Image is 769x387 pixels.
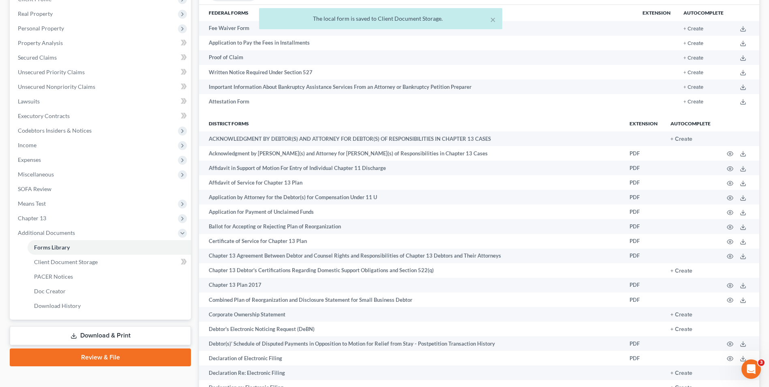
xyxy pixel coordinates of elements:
td: Declaration of Electronic Filing [199,351,623,365]
button: + Create [683,70,703,75]
button: + Create [683,56,703,61]
button: + Create [683,85,703,90]
span: Chapter 13 [18,215,46,221]
span: Lawsuits [18,98,40,105]
td: Application to Pay the Fees in Installments [199,36,636,50]
td: Affidavit of Service for Chapter 13 Plan [199,175,623,190]
td: Chapter 13 Agreement Between Debtor and Counsel Rights and Responsibilities of Chapter 13 Debtors... [199,249,623,263]
button: + Create [670,327,692,332]
td: PDF [623,204,664,219]
button: + Create [670,312,692,318]
td: PDF [623,249,664,263]
a: Download History [28,299,191,313]
span: Secured Claims [18,54,57,61]
a: Unsecured Priority Claims [11,65,191,80]
iframe: Intercom live chat [741,359,761,379]
a: Forms Library [28,240,191,255]
td: ACKNOWLEDGMENT BY DEBTOR(S) AND ATTORNEY FOR DEBTOR(S) OF RESPONSIBILITIES IN CHAPTER 13 CASES [199,131,623,146]
td: Chapter 13 Plan 2017 [199,278,623,292]
td: Debtor(s)’ Schedule of Disputed Payments in Opposition to Motion for Relief from Stay - Postpetit... [199,336,623,351]
button: + Create [670,136,692,142]
div: The local form is saved to Client Document Storage. [266,15,496,23]
button: × [490,15,496,24]
a: Review & File [10,348,191,366]
span: Means Test [18,200,46,207]
span: 3 [758,359,765,366]
td: PDF [623,351,664,365]
td: Declaration Re: Electronic Filing [199,365,623,380]
button: + Create [670,370,692,376]
td: Affidavit in Support of Motion For Entry of Individual Chapter 11 Discharge [199,161,623,175]
td: PDF [623,146,664,161]
td: Chapter 13 Debtor's Certifications Regarding Domestic Support Obligations and Section 522(q) [199,263,623,278]
a: Unsecured Nonpriority Claims [11,80,191,94]
td: Important Information About Bankruptcy Assistance Services From an Attorney or Bankruptcy Petitio... [199,80,636,94]
td: Debtor's Electronic Noticing Request (DeBN) [199,322,623,336]
td: PDF [623,336,664,351]
a: Client Document Storage [28,255,191,269]
span: PACER Notices [34,273,73,280]
a: Download & Print [10,326,191,345]
span: Additional Documents [18,229,75,236]
td: Application by Attorney for the Debtor(s) for Compensation Under 11 U [199,190,623,204]
a: Executory Contracts [11,109,191,123]
span: Doc Creator [34,288,66,295]
span: Client Document Storage [34,258,98,265]
a: Property Analysis [11,36,191,50]
th: Autocomplete [664,115,717,131]
td: Proof of Claim [199,50,636,65]
td: PDF [623,234,664,249]
a: PACER Notices [28,269,191,284]
td: PDF [623,161,664,175]
td: Written Notice Required Under Section 527 [199,65,636,80]
span: Unsecured Priority Claims [18,69,85,75]
th: Federal Forms [199,5,636,21]
td: PDF [623,190,664,204]
span: Expenses [18,156,41,163]
td: PDF [623,219,664,234]
th: Extension [636,5,677,21]
span: Codebtors Insiders & Notices [18,127,92,134]
a: SOFA Review [11,182,191,196]
td: Corporate Ownership Statement [199,307,623,322]
td: Attestation Form [199,94,636,109]
a: Lawsuits [11,94,191,109]
td: Combined Plan of Reorganization and Disclosure Statement for Small Business Debtor [199,292,623,307]
td: PDF [623,292,664,307]
button: + Create [683,99,703,105]
th: District forms [199,115,623,131]
span: SOFA Review [18,185,51,192]
span: Executory Contracts [18,112,70,119]
span: Income [18,142,36,148]
td: Acknowledgment by [PERSON_NAME](s) and Attorney for [PERSON_NAME](s) of Responsibilities in Chapt... [199,146,623,161]
a: Secured Claims [11,50,191,65]
td: PDF [623,175,664,190]
td: Ballot for Accepting or Rejecting Plan of Reorganization [199,219,623,234]
td: Certificate of Service for Chapter 13 Plan [199,234,623,249]
td: Application for Payment of Unclaimed Funds [199,204,623,219]
span: Download History [34,302,81,309]
span: Property Analysis [18,39,63,46]
span: Forms Library [34,244,70,251]
th: Extension [623,115,664,131]
th: Autocomplete [677,5,730,21]
span: Unsecured Nonpriority Claims [18,83,95,90]
a: Doc Creator [28,284,191,299]
button: + Create [683,41,703,46]
td: PDF [623,278,664,292]
span: Miscellaneous [18,171,54,178]
button: + Create [670,268,692,274]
